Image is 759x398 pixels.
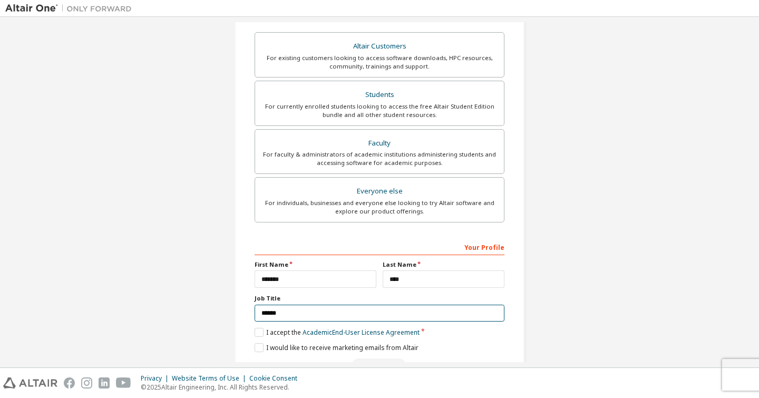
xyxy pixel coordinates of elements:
[64,377,75,389] img: facebook.svg
[261,102,498,119] div: For currently enrolled students looking to access the free Altair Student Edition bundle and all ...
[5,3,137,14] img: Altair One
[255,260,376,269] label: First Name
[255,358,504,374] div: Read and acccept EULA to continue
[261,136,498,151] div: Faculty
[261,88,498,102] div: Students
[303,328,420,337] a: Academic End-User License Agreement
[255,238,504,255] div: Your Profile
[261,199,498,216] div: For individuals, businesses and everyone else looking to try Altair software and explore our prod...
[99,377,110,389] img: linkedin.svg
[3,377,57,389] img: altair_logo.svg
[255,343,419,352] label: I would like to receive marketing emails from Altair
[141,383,304,392] p: © 2025 Altair Engineering, Inc. All Rights Reserved.
[255,294,504,303] label: Job Title
[141,374,172,383] div: Privacy
[383,260,504,269] label: Last Name
[261,150,498,167] div: For faculty & administrators of academic institutions administering students and accessing softwa...
[81,377,92,389] img: instagram.svg
[249,374,304,383] div: Cookie Consent
[261,184,498,199] div: Everyone else
[261,39,498,54] div: Altair Customers
[255,328,420,337] label: I accept the
[261,54,498,71] div: For existing customers looking to access software downloads, HPC resources, community, trainings ...
[116,377,131,389] img: youtube.svg
[172,374,249,383] div: Website Terms of Use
